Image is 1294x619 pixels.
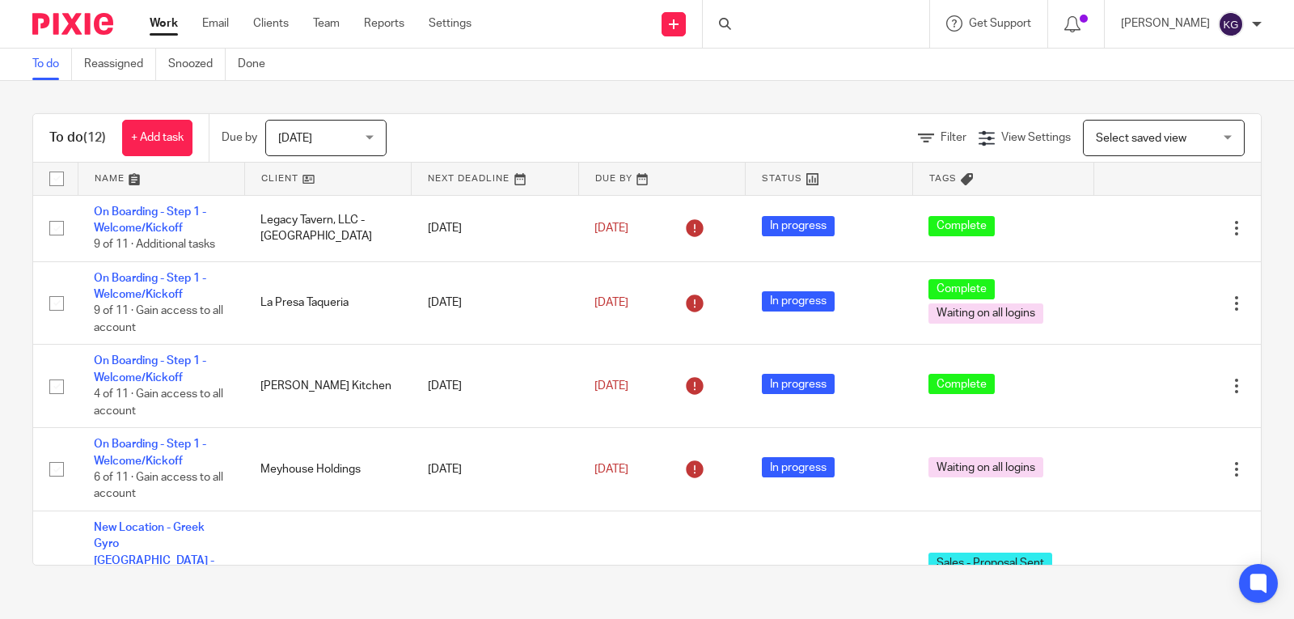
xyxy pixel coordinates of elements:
span: Filter [941,132,966,143]
span: In progress [762,374,835,394]
a: Reassigned [84,49,156,80]
span: 9 of 11 · Gain access to all account [94,306,223,334]
span: [DATE] [278,133,312,144]
td: [DATE] [412,428,578,511]
span: Complete [928,279,995,299]
td: La Presa Taqueria [244,261,411,345]
img: Pixie [32,13,113,35]
span: Get Support [969,18,1031,29]
a: Settings [429,15,472,32]
a: Team [313,15,340,32]
span: 4 of 11 · Gain access to all account [94,388,223,417]
td: [DATE] [412,261,578,345]
span: [DATE] [594,380,628,392]
a: Snoozed [168,49,226,80]
span: [DATE] [594,464,628,475]
a: On Boarding - Step 1 - Welcome/Kickoff [94,355,206,383]
a: New Location - Greek Gyro [GEOGRAPHIC_DATA] - Existing client - Accounting [94,522,214,599]
span: (12) [83,131,106,144]
a: Reports [364,15,404,32]
span: Complete [928,216,995,236]
h1: To do [49,129,106,146]
a: On Boarding - Step 1 - Welcome/Kickoff [94,439,206,466]
td: [DATE] [412,345,578,428]
span: Sales - Proposal Sent [928,553,1052,573]
span: View Settings [1001,132,1071,143]
p: Due by [222,129,257,146]
img: svg%3E [1218,11,1244,37]
a: On Boarding - Step 1 - Welcome/Kickoff [94,206,206,234]
span: Select saved view [1096,133,1186,144]
a: Work [150,15,178,32]
p: [PERSON_NAME] [1121,15,1210,32]
span: In progress [762,457,835,477]
span: [DATE] [594,297,628,308]
span: Waiting on all logins [928,303,1043,324]
td: [DATE] [412,195,578,261]
td: Meyhouse Holdings [244,428,411,511]
span: [DATE] [594,223,628,234]
span: 6 of 11 · Gain access to all account [94,472,223,500]
a: Email [202,15,229,32]
a: Done [238,49,277,80]
span: Waiting on all logins [928,457,1043,477]
span: Tags [929,174,957,183]
span: In progress [762,216,835,236]
span: 9 of 11 · Additional tasks [94,239,215,250]
td: Legacy Tavern, LLC - [GEOGRAPHIC_DATA] [244,195,411,261]
a: On Boarding - Step 1 - Welcome/Kickoff [94,273,206,300]
td: [PERSON_NAME] Kitchen [244,345,411,428]
a: + Add task [122,120,192,156]
span: In progress [762,291,835,312]
span: Complete [928,374,995,394]
a: Clients [253,15,289,32]
a: To do [32,49,72,80]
